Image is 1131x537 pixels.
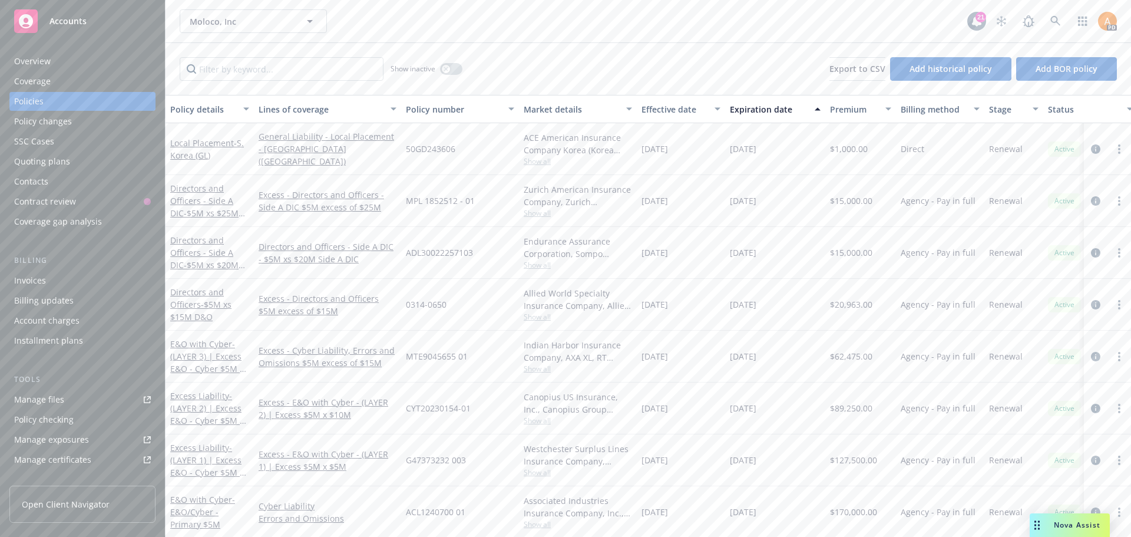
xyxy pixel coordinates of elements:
[524,287,632,312] div: Allied World Specialty Insurance Company, Allied World Assurance Company (AWAC), RT Specialty Ins...
[1112,298,1126,312] a: more
[730,103,808,116] div: Expiration date
[406,506,465,518] span: ACL1240700 01
[9,470,156,489] a: Manage BORs
[989,195,1023,207] span: Renewal
[989,506,1023,518] span: Renewal
[9,450,156,469] a: Manage certificates
[641,454,668,466] span: [DATE]
[1053,196,1076,206] span: Active
[641,350,668,363] span: [DATE]
[975,12,986,22] div: 21
[730,298,756,311] span: [DATE]
[14,470,70,489] div: Manage BORs
[254,95,401,123] button: Lines of coverage
[641,298,668,311] span: [DATE]
[1112,453,1126,467] a: more
[989,103,1026,116] div: Stage
[259,396,396,421] a: Excess - E&O with Cyber - (LAYER 2) | Excess $5M x $10M
[406,195,475,207] span: MPL 1852512 - 01
[830,195,872,207] span: $15,000.00
[170,259,245,283] span: - $5M xs $20M Side A DIC
[524,364,632,374] span: Show all
[730,195,756,207] span: [DATE]
[519,95,637,123] button: Market details
[9,52,156,71] a: Overview
[830,402,872,414] span: $89,250.00
[524,235,632,260] div: Endurance Assurance Corporation, Sompo International, RT Specialty Insurance Services, LLC (RSG S...
[1089,142,1103,156] a: circleInformation
[259,103,383,116] div: Lines of coverage
[14,430,89,449] div: Manage exposures
[730,454,756,466] span: [DATE]
[730,506,756,518] span: [DATE]
[830,246,872,259] span: $15,000.00
[1112,246,1126,260] a: more
[830,298,872,311] span: $20,963.00
[1048,103,1120,116] div: Status
[1089,298,1103,312] a: circleInformation
[1053,455,1076,466] span: Active
[190,15,292,28] span: Moloco, Inc
[9,291,156,310] a: Billing updates
[14,72,51,91] div: Coverage
[896,95,984,123] button: Billing method
[829,63,885,74] span: Export to CSV
[524,391,632,416] div: Canopius US Insurance, Inc., Canopius Group Limited, RT Specialty Insurance Services, LLC (RSG Sp...
[9,212,156,231] a: Coverage gap analysis
[1089,505,1103,519] a: circleInformation
[830,454,877,466] span: $127,500.00
[391,64,435,74] span: Show inactive
[524,495,632,519] div: Associated Industries Insurance Company, Inc., AmTrust Financial Services, RT Specialty Insurance...
[901,195,975,207] span: Agency - Pay in full
[170,207,245,231] span: - $5M xs $25M Side A
[180,9,327,33] button: Moloco, Inc
[730,246,756,259] span: [DATE]
[9,152,156,171] a: Quoting plans
[1054,520,1100,530] span: Nova Assist
[901,402,975,414] span: Agency - Pay in full
[1030,513,1044,537] div: Drag to move
[406,454,466,466] span: G47373232 003
[170,137,244,161] a: Local Placement
[14,52,51,71] div: Overview
[14,410,74,429] div: Policy checking
[1089,401,1103,416] a: circleInformation
[9,374,156,386] div: Tools
[9,192,156,211] a: Contract review
[9,172,156,191] a: Contacts
[406,103,501,116] div: Policy number
[259,512,396,525] a: Errors and Omissions
[14,271,46,290] div: Invoices
[170,235,239,283] a: Directors and Officers - Side A DIC
[524,208,632,218] span: Show all
[830,103,878,116] div: Premium
[170,390,244,439] a: Excess Liability
[406,143,455,155] span: 50GD243606
[1071,9,1094,33] a: Switch app
[170,299,232,322] span: - $5M xs $15M D&O
[984,95,1043,123] button: Stage
[1098,12,1117,31] img: photo
[14,152,70,171] div: Quoting plans
[1053,248,1076,258] span: Active
[989,143,1023,155] span: Renewal
[524,103,619,116] div: Market details
[406,350,468,363] span: MTE9045655 01
[730,402,756,414] span: [DATE]
[9,132,156,151] a: SSC Cases
[990,9,1013,33] a: Stop snowing
[989,246,1023,259] span: Renewal
[641,506,668,518] span: [DATE]
[1053,351,1076,362] span: Active
[901,298,975,311] span: Agency - Pay in full
[1112,505,1126,519] a: more
[1089,194,1103,208] a: circleInformation
[180,57,383,81] input: Filter by keyword...
[170,442,244,490] a: Excess Liability
[524,443,632,467] div: Westchester Surplus Lines Insurance Company, Chubb Group, RT Specialty Insurance Services, LLC (R...
[641,143,668,155] span: [DATE]
[641,195,668,207] span: [DATE]
[170,183,239,231] a: Directors and Officers - Side A DIC
[637,95,725,123] button: Effective date
[14,112,72,131] div: Policy changes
